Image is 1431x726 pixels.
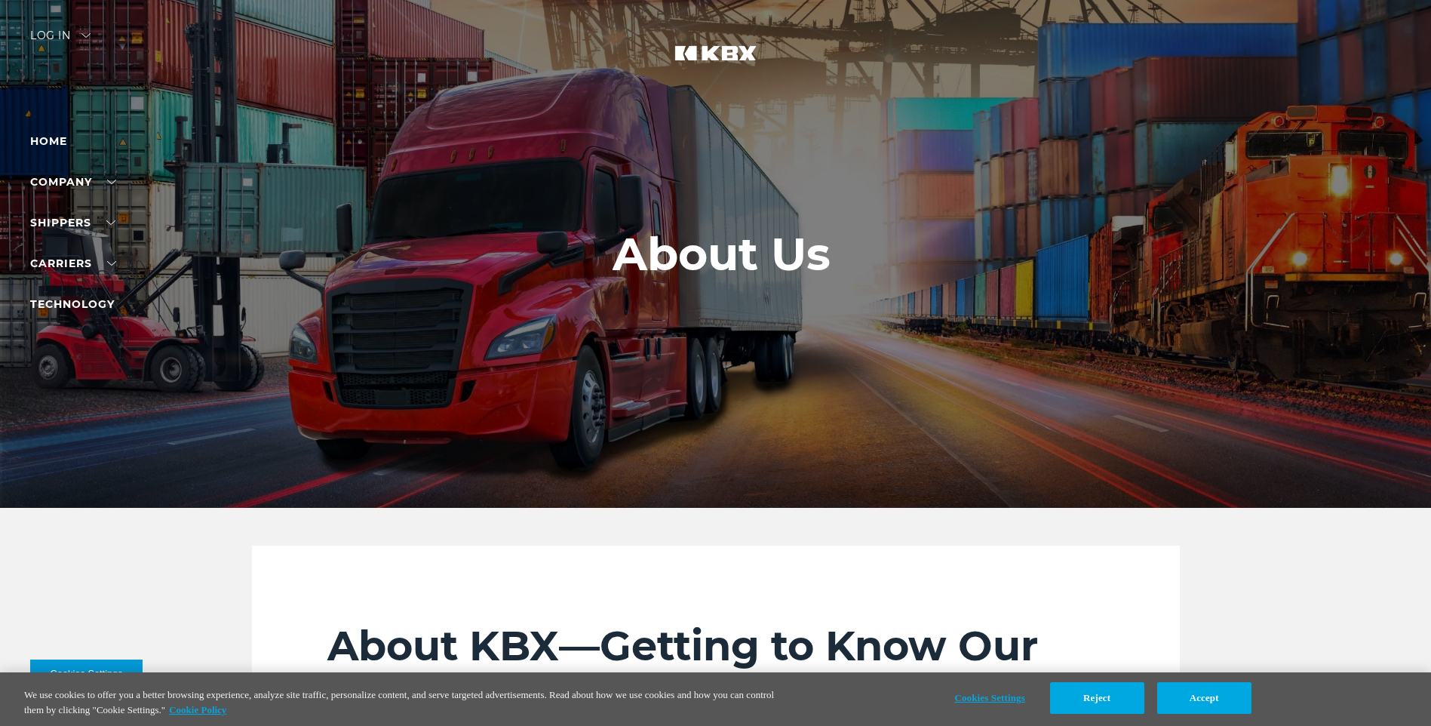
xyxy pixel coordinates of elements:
a: Technology [30,297,115,311]
a: SHIPPERS [30,216,115,229]
div: Log in [30,30,91,52]
button: Accept [1157,682,1251,714]
button: Cookies Settings [30,660,143,688]
button: Cookies Settings [943,683,1037,713]
button: Reject [1050,682,1144,714]
img: kbx logo [659,30,772,97]
a: Company [30,175,116,189]
a: Carriers [30,257,116,270]
h2: About KBX—Getting to Know Our Top Logistics Company [327,621,1104,721]
a: Home [30,134,67,148]
img: arrow [81,33,91,38]
a: More information about your privacy, opens in a new tab [169,704,226,715]
div: We use cookies to offer you a better browsing experience, analyze site traffic, personalize conte... [24,688,787,717]
h1: About Us [613,229,831,280]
